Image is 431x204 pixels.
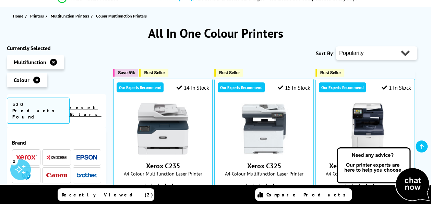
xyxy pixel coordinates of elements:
[137,149,189,156] a: Xerox C235
[319,170,411,177] span: A4 Colour Multifunction Laser Printer
[247,161,281,170] a: Xerox C325
[278,180,285,193] span: (83)
[76,171,97,180] a: Brother
[278,84,310,91] div: 15 In Stock
[14,77,29,83] span: Colour
[238,103,290,155] img: Xerox C325
[178,180,184,193] span: (56)
[51,12,91,20] a: Multifunction Printers
[139,69,168,77] button: Best Seller
[315,69,345,77] button: Best Seller
[144,70,165,75] span: Best Seller
[7,45,106,52] div: Currently Selected
[16,153,37,162] a: Xerox
[255,188,352,201] a: Compare Products
[76,173,97,178] img: Brother
[96,13,147,19] span: Colour Multifunction Printers
[7,98,70,124] span: 320 Products Found
[118,70,134,75] span: Save 5%
[329,161,401,170] a: Xerox VersaLink C405DN
[46,173,67,178] img: Canon
[339,103,391,155] img: Xerox VersaLink C405DN
[113,69,138,77] button: Save 5%
[16,155,37,160] img: Xerox
[46,153,67,162] a: Kyocera
[14,59,46,66] span: Multifunction
[177,84,209,91] div: 14 In Stock
[76,153,97,162] a: Epson
[137,103,189,155] img: Xerox C235
[214,69,243,77] button: Best Seller
[335,146,431,203] img: Open Live Chat window
[320,70,341,75] span: Best Seller
[382,84,411,91] div: 1 In Stock
[117,82,164,92] div: Our Experts Recommend
[218,82,265,92] div: Our Experts Recommend
[218,170,310,177] span: A4 Colour Multifunction Laser Printer
[58,188,154,201] a: Recently Viewed (2)
[146,161,180,170] a: Xerox C235
[238,149,290,156] a: Xerox C325
[76,155,97,160] img: Epson
[12,139,101,146] div: Brand
[7,25,424,41] h1: All In One Colour Printers
[62,192,153,198] span: Recently Viewed (2)
[46,171,67,180] a: Canon
[117,170,209,177] span: A4 Colour Multifunction Laser Printer
[30,12,46,20] a: Printers
[46,155,67,160] img: Kyocera
[13,12,25,20] a: Home
[70,104,101,117] a: reset filters
[51,12,89,20] span: Multifunction Printers
[10,157,18,165] div: 2
[266,192,349,198] span: Compare Products
[316,50,334,57] span: Sort By:
[319,82,366,92] div: Our Experts Recommend
[219,70,240,75] span: Best Seller
[30,12,44,20] span: Printers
